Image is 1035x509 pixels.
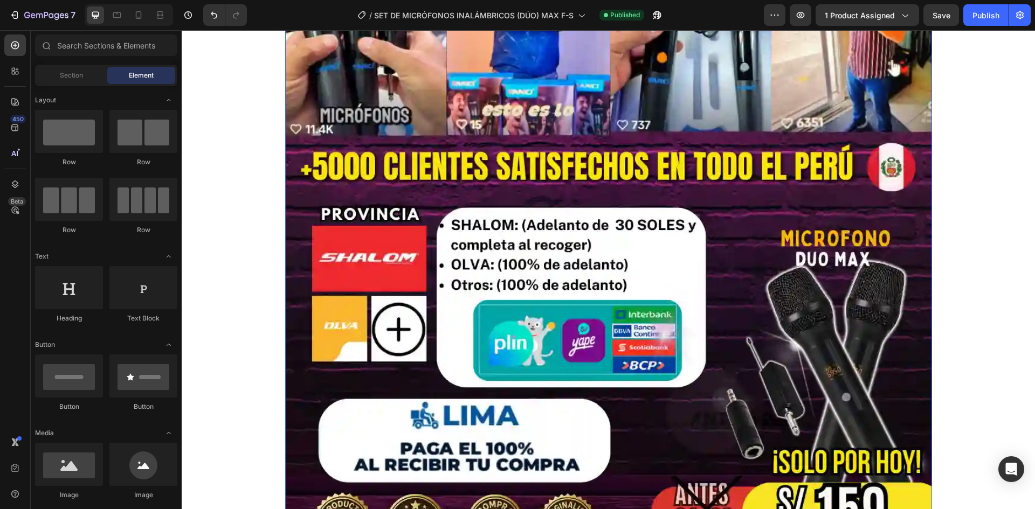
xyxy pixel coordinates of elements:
button: Publish [963,4,1009,26]
div: 450 [10,115,26,123]
span: Button [35,340,55,350]
div: Button [35,402,103,412]
input: Search Sections & Elements [35,34,177,56]
div: Image [35,490,103,500]
span: Element [129,71,154,80]
iframe: Design area [182,30,1035,509]
div: Row [109,225,177,235]
div: Row [35,157,103,167]
button: 1 product assigned [816,4,919,26]
button: Save [923,4,959,26]
span: Media [35,428,54,438]
span: Text [35,252,49,261]
div: Text Block [109,313,177,323]
span: 1 product assigned [825,10,895,21]
div: Beta [8,197,26,206]
span: Save [933,11,950,20]
div: Open Intercom Messenger [998,456,1024,482]
span: Layout [35,95,56,105]
span: / [369,10,372,21]
span: Section [60,71,83,80]
span: SET DE MICRÓFONOS INALÁMBRICOS (DÚO) MAX F-S [374,10,574,21]
span: Toggle open [160,248,177,265]
div: Publish [972,10,999,21]
span: Toggle open [160,336,177,353]
div: Heading [35,313,103,323]
div: Button [109,402,177,412]
span: Published [610,10,640,20]
p: 7 [71,9,75,22]
span: Toggle open [160,92,177,109]
div: Undo/Redo [203,4,247,26]
div: Row [35,225,103,235]
div: Image [109,490,177,500]
span: Toggle open [160,424,177,442]
button: 7 [4,4,80,26]
div: Row [109,157,177,167]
